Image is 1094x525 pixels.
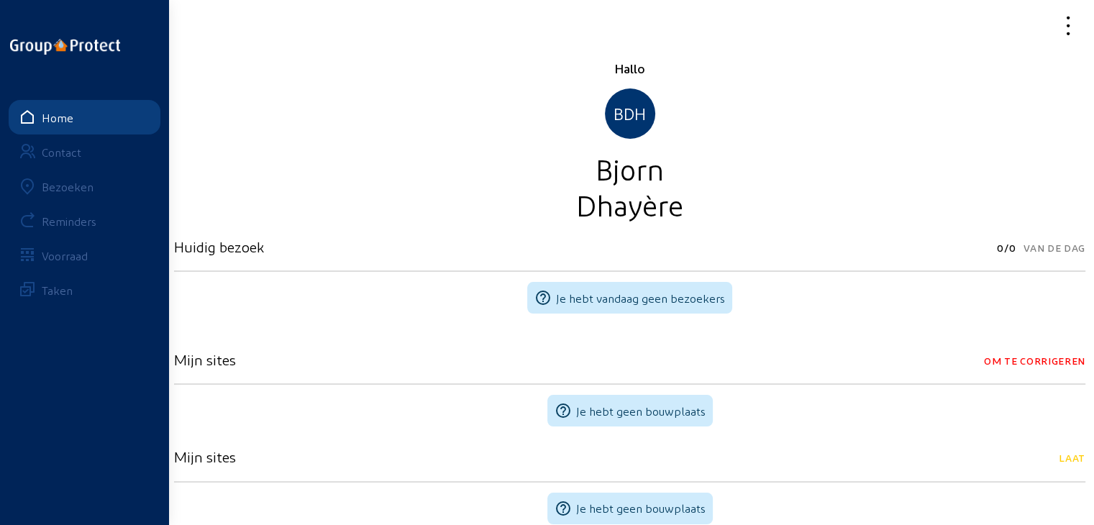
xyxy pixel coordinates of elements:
h3: Huidig bezoek [174,238,264,255]
mat-icon: help_outline [555,402,572,419]
div: Contact [42,145,81,159]
div: Home [42,111,73,124]
div: Voorraad [42,249,88,262]
div: Bjorn [174,150,1085,186]
span: 0/0 [997,238,1016,258]
img: logo-oneline.png [10,39,120,55]
span: Je hebt geen bouwplaats [576,501,706,515]
span: Van de dag [1024,238,1085,258]
div: Reminders [42,214,96,228]
a: Home [9,100,160,134]
a: Voorraad [9,238,160,273]
div: Dhayère [174,186,1085,222]
a: Taken [9,273,160,307]
a: Bezoeken [9,169,160,204]
a: Reminders [9,204,160,238]
span: Om te corrigeren [984,351,1085,371]
h3: Mijn sites [174,448,236,465]
div: BDH [605,88,655,139]
mat-icon: help_outline [555,500,572,517]
a: Contact [9,134,160,169]
div: Taken [42,283,73,297]
div: Hallo [174,60,1085,77]
div: Bezoeken [42,180,94,193]
h3: Mijn sites [174,351,236,368]
mat-icon: help_outline [534,289,552,306]
span: Je hebt geen bouwplaats [576,404,706,418]
span: Laat [1059,448,1085,468]
span: Je hebt vandaag geen bezoekers [556,291,725,305]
